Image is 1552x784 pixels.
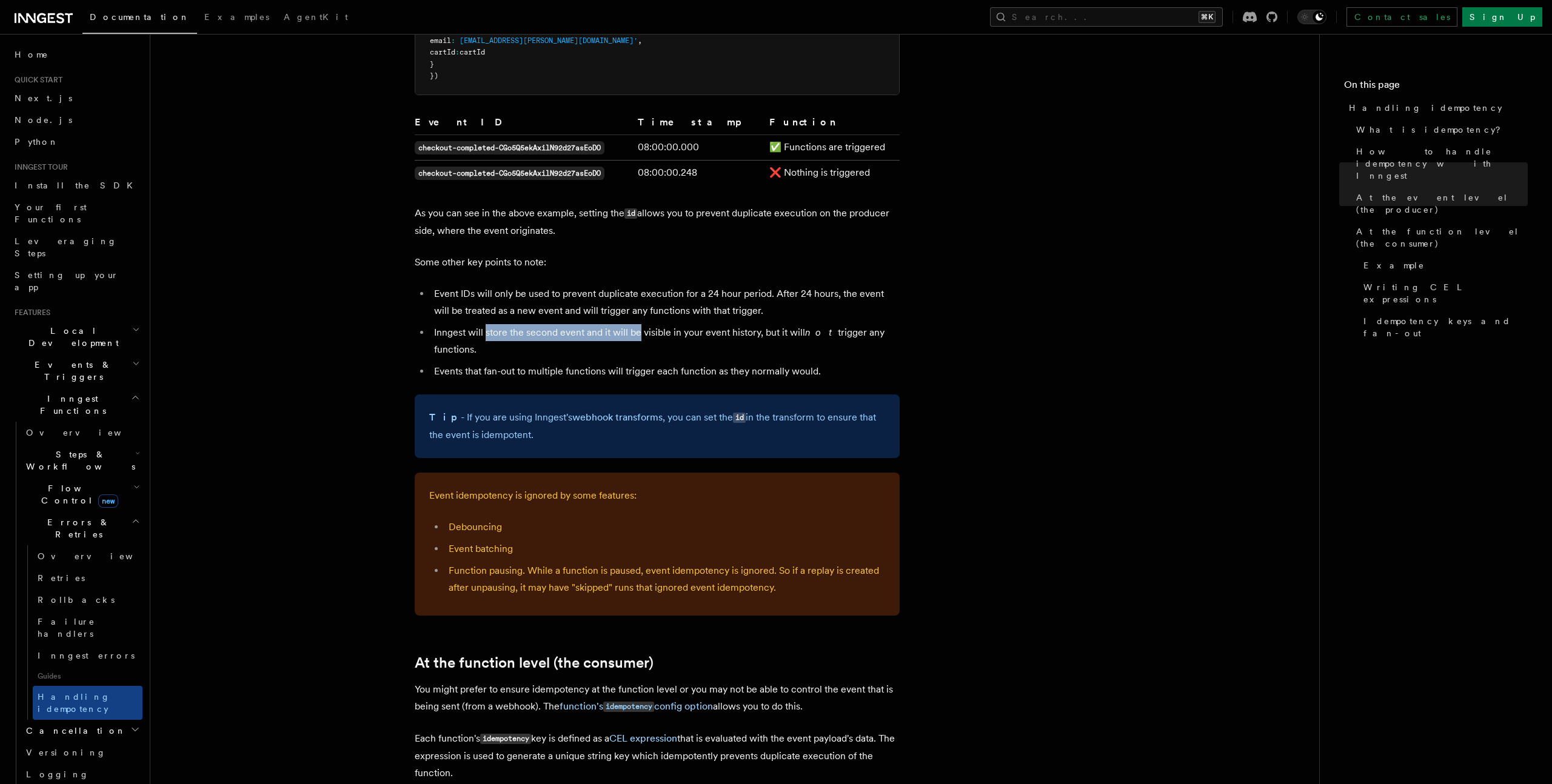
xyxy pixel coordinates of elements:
span: Failure handlers [38,617,95,639]
a: Python [10,131,142,153]
span: Node.js [15,115,72,125]
a: Contact sales [1346,7,1457,27]
span: Overview [26,428,151,437]
span: Features [10,308,50,317]
li: Events that fan-out to multiple functions will trigger each function as they normally would. [430,363,900,380]
a: Handling idempotency [1344,97,1528,119]
a: Inngest errors [33,645,142,666]
a: Next.js [10,87,142,109]
a: How to handle idempotency with Inngest [1351,141,1528,187]
a: Overview [21,422,142,443]
a: Writing CEL expressions [1359,276,1528,310]
span: Inngest errors [38,651,135,660]
a: Your first Functions [10,196,142,230]
div: Errors & Retries [21,545,142,720]
a: Setting up your app [10,264,142,298]
span: [EMAIL_ADDRESS][PERSON_NAME][DOMAIN_NAME]' [460,36,638,45]
span: } [430,60,434,68]
li: Event batching [445,540,885,557]
span: Home [15,48,48,61]
span: Example [1363,259,1425,271]
li: Inngest will store the second event and it will be visible in your event history, but it will tri... [430,324,900,358]
button: Events & Triggers [10,354,142,388]
a: Home [10,44,142,65]
td: ❌ Nothing is triggered [764,160,900,185]
a: What is idempotency? [1351,119,1528,141]
code: checkout-completed-CGo5Q5ekAxilN92d27asEoDO [415,141,604,154]
a: Example [1359,254,1528,276]
code: id [733,413,746,423]
span: Writing CEL expressions [1363,281,1528,305]
span: Quick start [10,75,62,85]
a: At the function level (the consumer) [1351,221,1528,254]
p: - If you are using Inngest's , you can set the in the transform to ensure that the event is idemp... [429,409,885,443]
span: AgentKit [284,12,348,22]
span: Examples [204,12,269,22]
span: Inngest tour [10,162,68,172]
span: Steps & Workflows [21,448,135,473]
p: You might prefer to ensure idempotency at the function level or you may not be able to control th... [415,681,900,716]
a: Install the SDK [10,174,142,196]
span: Your first Functions [15,202,87,224]
a: CEL expression [609,733,677,744]
span: Retries [38,573,85,583]
span: Handling idempotency [38,692,110,714]
a: Versioning [21,742,142,763]
th: Function [764,115,900,135]
span: Events & Triggers [10,359,132,383]
em: not [805,327,838,338]
li: Debouncing [445,519,885,536]
button: Inngest Functions [10,388,142,422]
a: Idempotency keys and fan-out [1359,310,1528,344]
span: }) [430,71,438,80]
span: Python [15,137,59,147]
a: function'sidempotencyconfig option [560,700,713,712]
span: Idempotency keys and fan-out [1363,315,1528,339]
button: Cancellation [21,720,142,742]
p: Each function's key is defined as a that is evaluated with the event payload's data. The expressi... [415,730,900,782]
span: Cancellation [21,725,126,737]
p: As you can see in the above example, setting the allows you to prevent duplicate execution on the... [415,205,900,239]
code: idempotency [603,702,654,712]
button: Toggle dark mode [1297,10,1326,24]
li: Function pausing. While a function is paused, event idempotency is ignored. So if a replay is cre... [445,562,885,596]
span: : [451,36,455,45]
a: Failure handlers [33,611,142,645]
span: Documentation [90,12,190,22]
kbd: ⌘K [1199,11,1216,23]
button: Flow Controlnew [21,477,142,511]
strong: Tip [429,411,461,423]
span: How to handle idempotency with Inngest [1356,145,1528,182]
a: Documentation [82,4,197,34]
span: What is idempotency? [1356,124,1509,136]
span: Inngest Functions [10,393,131,417]
a: Sign Up [1462,7,1542,27]
span: Next.js [15,93,72,103]
a: Leveraging Steps [10,230,142,264]
span: Install the SDK [15,181,140,190]
span: Handling idempotency [1349,102,1502,114]
code: id [624,208,637,219]
span: Logging [26,769,89,779]
td: 08:00:00.248 [633,160,764,185]
a: At the event level (the producer) [1351,187,1528,221]
a: Node.js [10,109,142,131]
span: At the event level (the producer) [1356,191,1528,216]
span: new [98,494,118,508]
button: Steps & Workflows [21,443,142,477]
a: Retries [33,567,142,589]
span: Overview [38,551,162,561]
td: 08:00:00.000 [633,135,764,160]
li: Event IDs will only be used to prevent duplicate execution for a 24 hour period. After 24 hours, ... [430,285,900,319]
span: Guides [33,666,142,686]
button: Search...⌘K [990,7,1223,27]
a: webhook transforms [572,411,663,423]
code: checkout-completed-CGo5Q5ekAxilN92d27asEoDO [415,167,604,180]
a: Handling idempotency [33,686,142,720]
span: Errors & Retries [21,516,132,540]
p: Some other key points to note: [415,254,900,271]
td: ✅ Functions are triggered [764,135,900,160]
button: Errors & Retries [21,511,142,545]
span: Leveraging Steps [15,236,117,258]
span: Flow Control [21,482,133,507]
